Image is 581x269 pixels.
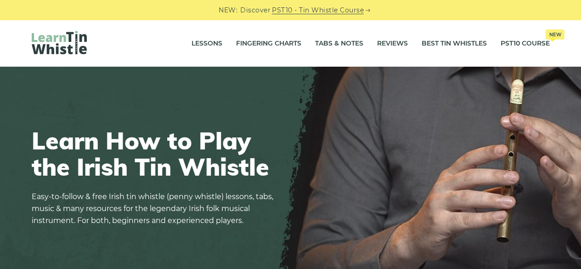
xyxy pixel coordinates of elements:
a: Best Tin Whistles [422,32,487,55]
a: PST10 CourseNew [501,32,550,55]
img: LearnTinWhistle.com [32,31,87,54]
a: Lessons [192,32,222,55]
a: Fingering Charts [236,32,301,55]
a: Tabs & Notes [315,32,363,55]
p: Easy-to-follow & free Irish tin whistle (penny whistle) lessons, tabs, music & many resources for... [32,191,280,227]
span: New [546,29,564,40]
a: Reviews [377,32,408,55]
h1: Learn How to Play the Irish Tin Whistle [32,127,280,180]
